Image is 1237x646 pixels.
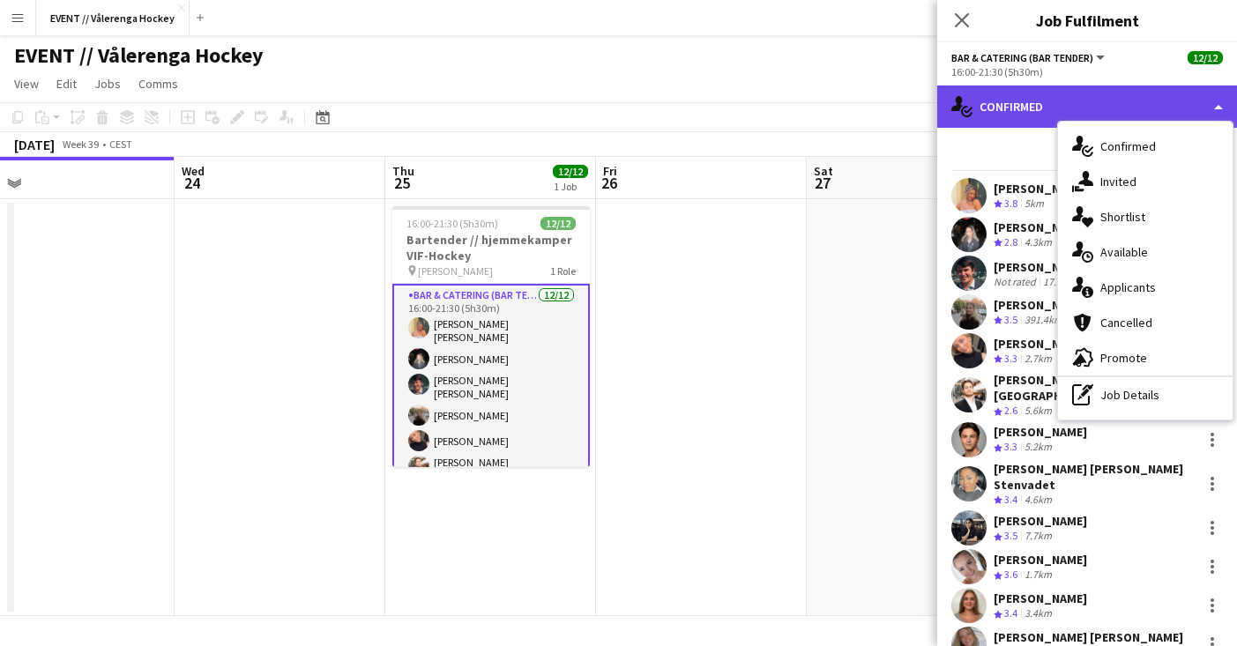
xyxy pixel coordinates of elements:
div: [PERSON_NAME] [PERSON_NAME] [994,259,1183,275]
div: Not rated [994,275,1040,288]
span: 2.8 [1004,235,1017,249]
button: EVENT // Vålerenga Hockey [36,1,190,35]
div: [DATE] [14,136,55,153]
span: 3.8 [1004,197,1017,210]
div: Confirmed [937,85,1237,128]
div: [PERSON_NAME] [994,513,1087,529]
span: Bar & Catering (Bar Tender) [951,51,1093,64]
span: 3.4 [1004,493,1017,506]
span: Applicants [1100,279,1156,295]
app-job-card: 16:00-21:30 (5h30m)12/12Bartender // hjemmekamper VIF-Hockey [PERSON_NAME]1 RoleBar & Catering (B... [392,206,590,467]
div: 1 Job [554,180,587,193]
div: 3.4km [1021,606,1055,621]
div: 5.6km [1021,404,1055,419]
span: Comms [138,76,178,92]
div: [PERSON_NAME] [PERSON_NAME] [994,629,1183,645]
div: 2.7km [1021,352,1055,367]
span: Fri [603,163,617,179]
div: [PERSON_NAME] [994,424,1087,440]
span: [PERSON_NAME] [418,264,493,278]
span: 12/12 [540,217,576,230]
div: 1.7km [1021,568,1055,583]
span: 26 [600,173,617,193]
div: [PERSON_NAME] [PERSON_NAME] Stenvadet [994,461,1195,493]
span: 3.5 [1004,313,1017,326]
div: 391.4km [1021,313,1066,328]
span: 25 [390,173,414,193]
a: Comms [131,72,185,95]
span: 3.5 [1004,529,1017,542]
span: 24 [179,173,205,193]
span: Promote [1100,350,1147,366]
span: Jobs [94,76,121,92]
div: [PERSON_NAME][GEOGRAPHIC_DATA] [994,372,1195,404]
span: View [14,76,39,92]
span: Week 39 [58,137,102,151]
span: 3.6 [1004,568,1017,581]
div: [PERSON_NAME] [PERSON_NAME] [994,181,1183,197]
span: 27 [811,173,833,193]
span: 16:00-21:30 (5h30m) [406,217,498,230]
div: [PERSON_NAME] [994,552,1087,568]
h1: EVENT // Vålerenga Hockey [14,42,264,69]
span: Confirmed [1100,138,1156,154]
span: Invited [1100,174,1136,189]
span: 12/12 [553,165,588,178]
div: 17.3km [1040,275,1079,288]
div: 7.7km [1021,529,1055,544]
span: Edit [56,76,77,92]
div: 4.3km [1021,235,1055,250]
div: 16:00-21:30 (5h30m) [951,65,1223,78]
div: 4.6km [1021,493,1055,508]
span: Available [1100,244,1148,260]
div: 5.2km [1021,440,1055,455]
h3: Job Fulfilment [937,9,1237,32]
span: Sat [814,163,833,179]
div: CEST [109,137,132,151]
span: 3.3 [1004,440,1017,453]
div: [PERSON_NAME] [994,219,1087,235]
button: Bar & Catering (Bar Tender) [951,51,1107,64]
span: Wed [182,163,205,179]
span: Cancelled [1100,315,1152,330]
div: Job Details [1058,377,1233,412]
span: 2.6 [1004,404,1017,417]
h3: Bartender // hjemmekamper VIF-Hockey [392,232,590,264]
div: 5km [1021,197,1047,212]
span: 3.3 [1004,352,1017,365]
span: 3.4 [1004,606,1017,620]
a: Jobs [87,72,128,95]
div: [PERSON_NAME] [994,297,1087,313]
div: [PERSON_NAME] [994,590,1087,606]
div: [PERSON_NAME] [994,336,1087,352]
a: Edit [49,72,84,95]
span: Shortlist [1100,209,1145,225]
span: 12/12 [1188,51,1223,64]
span: Thu [392,163,414,179]
a: View [7,72,46,95]
span: 1 Role [550,264,576,278]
